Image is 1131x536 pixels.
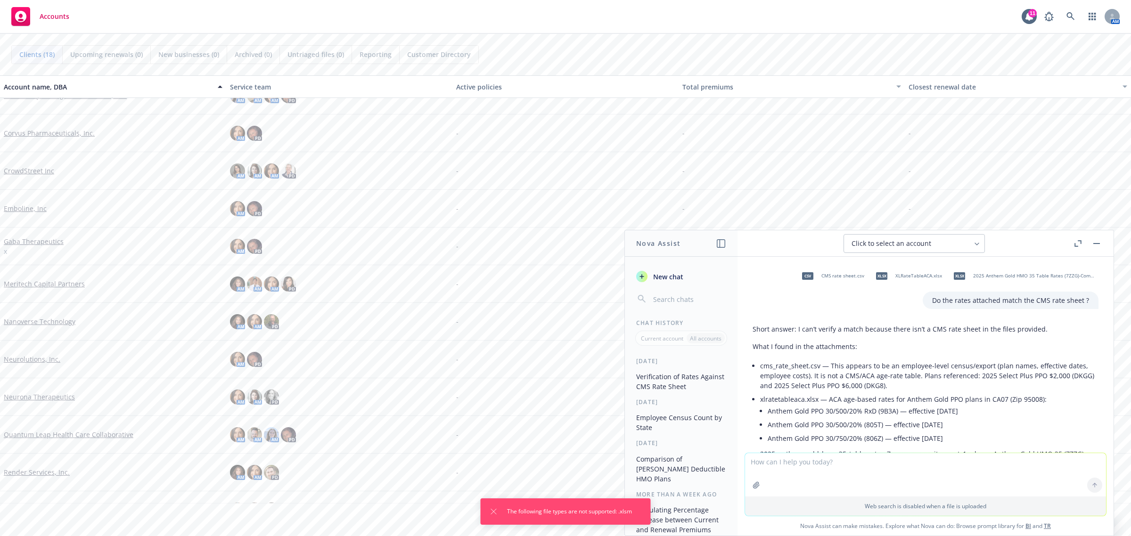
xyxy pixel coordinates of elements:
span: New businesses (0) [158,49,219,59]
img: photo [264,314,279,329]
span: - [682,128,685,138]
span: New chat [651,272,683,282]
span: Reporting [360,49,392,59]
p: Web search is disabled when a file is uploaded [751,502,1100,510]
a: Meritech Capital Partners [4,279,85,289]
a: Neurolutions, Inc. [4,354,60,364]
button: Service team [226,75,452,98]
button: Employee Census Count by State [632,410,730,435]
div: [DATE] [625,439,738,447]
img: photo [230,239,245,254]
span: - [456,317,459,326]
span: CMS rate sheet.csv [821,273,864,279]
div: [DATE] [625,398,738,406]
img: photo [230,465,245,480]
img: photo [264,503,279,518]
img: photo [247,126,262,141]
span: XLRateTableACA.xlsx [895,273,942,279]
span: Archived (0) [235,49,272,59]
span: Untriaged files (0) [287,49,344,59]
img: photo [230,503,245,518]
h1: Nova Assist [636,238,680,248]
span: - [682,166,685,176]
img: photo [230,352,245,367]
a: Switch app [1083,7,1102,26]
img: photo [281,276,296,292]
a: Report a Bug [1040,7,1058,26]
span: Customer Directory [407,49,471,59]
button: Click to select an account [844,234,985,253]
button: New chat [632,268,730,285]
span: - [456,430,459,439]
button: Closest renewal date [905,75,1131,98]
a: CrowdStreet Inc [4,166,54,176]
img: photo [230,390,245,405]
img: photo [247,465,262,480]
li: xlratetableaca.xlsx — ACA age-based rates for Anthem Gold PPO plans in CA07 (Zip 95008): [760,392,1098,447]
div: xlsxXLRateTableACA.xlsx [870,264,944,288]
img: photo [247,163,262,179]
img: photo [247,352,262,367]
img: photo [230,427,245,442]
span: - [456,392,459,402]
div: Chat History [625,319,738,327]
span: - [682,203,685,213]
img: photo [264,163,279,179]
button: Active policies [452,75,679,98]
img: photo [247,427,262,442]
button: Dismiss notification [488,506,500,517]
div: [DATE] [625,357,738,365]
a: Emboline, Inc [4,203,47,213]
span: - [909,203,911,213]
img: photo [230,126,245,141]
button: Verification of Rates Against CMS Rate Sheet [632,369,730,394]
img: photo [264,465,279,480]
img: photo [230,163,245,179]
span: Upcoming renewals (0) [70,49,143,59]
a: Accounts [8,3,73,30]
img: photo [247,239,262,254]
a: BI [1025,522,1031,530]
a: TR [1044,522,1051,530]
span: - [456,203,459,213]
span: Nova Assist can make mistakes. Explore what Nova can do: Browse prompt library for and [741,516,1110,536]
p: Short answer: I can’t verify a match because there isn’t a CMS rate sheet in the files provided. [753,324,1098,334]
img: photo [264,276,279,292]
li: Anthem Gold PPO 30/750/20% (806Z) — effective [DATE] [768,431,1098,445]
img: photo [230,276,245,292]
span: - [456,467,459,477]
span: - [909,166,911,176]
div: Total premiums [682,82,891,92]
a: Search [1061,7,1080,26]
li: Anthem Gold PPO 30/500/20% RxD (9B3A) — effective [DATE] [768,404,1098,418]
button: Comparison of [PERSON_NAME] Deductible HMO Plans [632,451,730,487]
img: photo [264,427,279,442]
span: xlsx [954,272,965,279]
img: photo [230,201,245,216]
img: photo [281,163,296,179]
p: All accounts [690,334,721,342]
div: csvCMS rate sheet.csv [796,264,866,288]
p: What I found in the attachments: [753,341,1098,351]
p: Current account [641,334,683,342]
div: 11 [1028,9,1037,17]
span: - [456,279,459,289]
div: Account name, DBA [4,82,212,92]
img: photo [264,390,279,405]
span: - [909,128,911,138]
span: Click to select an account [852,239,931,248]
span: - [456,166,459,176]
span: - [456,128,459,138]
a: Gaba Therapeutics [4,236,64,246]
span: - [456,354,459,364]
li: 2025_anthem_gold_hmo_35_table_rates_7zzg_-communitymgmt_1_.xlsx — Anthem Gold HMO 35 (7ZZG), Regi... [760,447,1098,471]
img: photo [247,276,262,292]
div: Active policies [456,82,675,92]
img: photo [230,314,245,329]
a: Nanoverse Technology [4,317,75,326]
li: Anthem Gold PPO 30/500/20% (805T) — effective [DATE] [768,418,1098,431]
a: Corvus Pharmaceuticals, Inc. [4,128,95,138]
div: Closest renewal date [909,82,1117,92]
img: photo [247,503,262,518]
span: csv [802,272,813,279]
